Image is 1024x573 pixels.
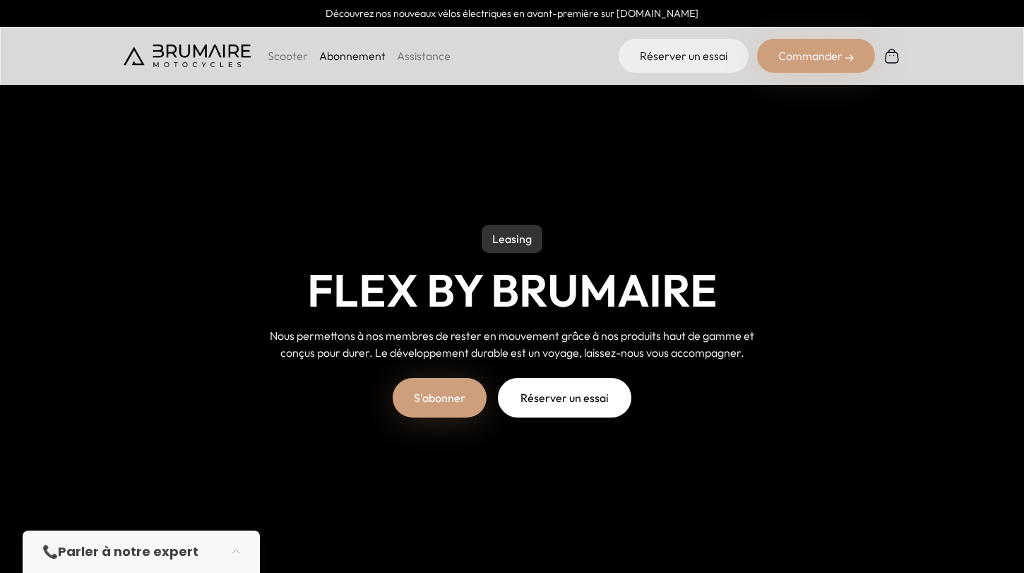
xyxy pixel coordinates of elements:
p: Scooter [268,47,308,64]
h1: Flex by Brumaire [307,264,718,317]
img: Panier [883,47,900,64]
a: Réserver un essai [498,378,631,418]
iframe: Gorgias live chat messenger [953,507,1010,559]
a: Assistance [397,49,451,63]
img: right-arrow-2.png [845,54,854,62]
div: Commander [757,39,875,73]
a: S'abonner [393,378,487,418]
img: Brumaire Motocycles [124,45,251,67]
a: Abonnement [319,49,386,63]
a: Réserver un essai [619,39,749,73]
p: Leasing [482,225,542,253]
span: Nous permettons à nos membres de rester en mouvement grâce à nos produits haut de gamme et conçus... [270,329,754,360]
